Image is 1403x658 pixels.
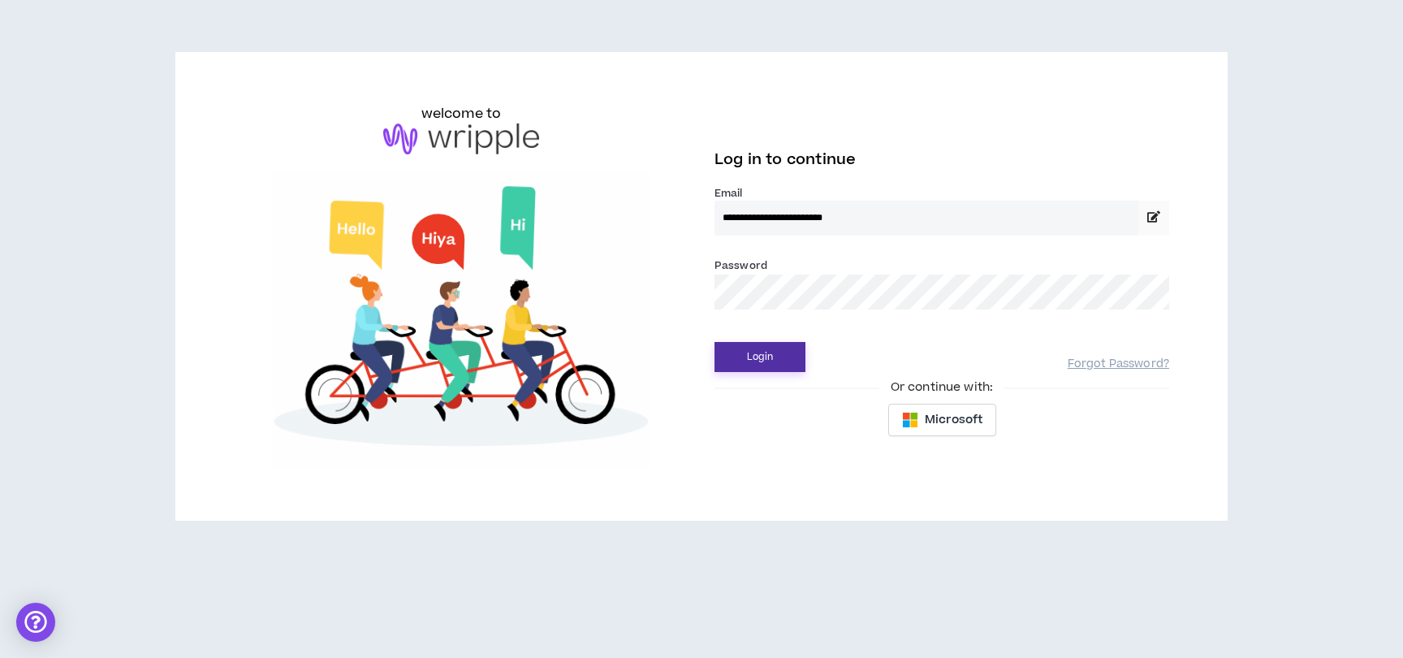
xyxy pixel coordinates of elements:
img: logo-brand.png [383,123,539,154]
span: Microsoft [925,411,982,429]
label: Password [714,258,767,273]
h6: welcome to [421,104,502,123]
span: Log in to continue [714,149,856,170]
label: Email [714,186,1169,201]
span: Or continue with: [879,379,1004,396]
a: Forgot Password? [1068,357,1169,372]
img: Welcome to Wripple [234,171,689,469]
button: Login [714,342,805,372]
div: Open Intercom Messenger [16,603,55,642]
button: Microsoft [888,404,996,436]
